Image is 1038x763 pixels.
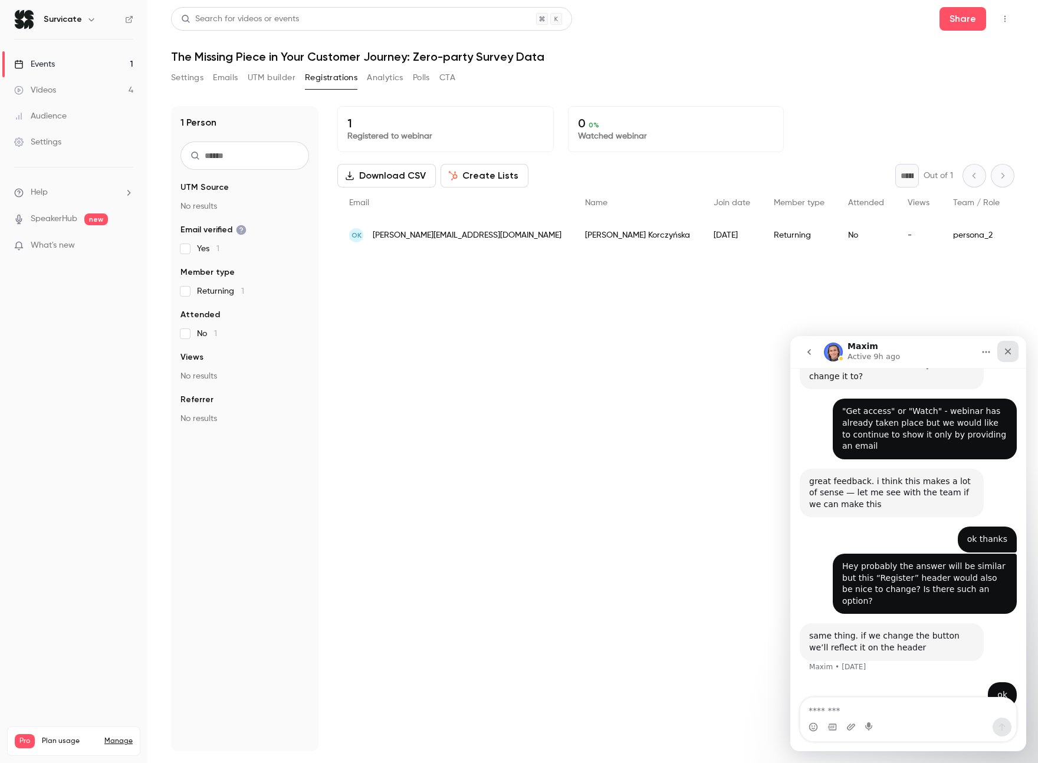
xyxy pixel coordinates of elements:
img: Survicate [15,10,34,29]
span: 0 % [589,121,599,129]
button: CTA [439,68,455,87]
button: UTM builder [248,68,295,87]
span: Member type [180,267,235,278]
button: Create Lists [441,164,528,188]
span: 1 [214,330,217,338]
button: Share [940,7,986,31]
span: Attended [848,199,884,207]
p: 0 [578,116,774,130]
div: [DATE] [702,219,762,252]
span: Team / Role [953,199,1000,207]
span: Name [585,199,607,207]
p: Out of 1 [924,170,953,182]
span: Member type [774,199,825,207]
span: Pro [15,734,35,748]
section: facet-groups [180,182,309,425]
span: Views [180,351,203,363]
div: No [836,219,896,252]
p: Watched webinar [578,130,774,142]
span: new [84,213,108,225]
button: Emails [213,68,238,87]
p: No results [180,200,309,212]
span: Referrer [180,394,213,406]
button: Polls [413,68,430,87]
h1: 1 Person [180,116,216,130]
span: Email [349,199,369,207]
button: Analytics [367,68,403,87]
span: [PERSON_NAME][EMAIL_ADDRESS][DOMAIN_NAME] [373,229,561,242]
span: Views [908,199,929,207]
span: UTM Source [180,182,229,193]
iframe: Noticeable Trigger [119,241,133,251]
button: Registrations [305,68,357,87]
div: - [896,219,941,252]
a: SpeakerHub [31,213,77,225]
span: Email verified [180,224,247,236]
span: Returning [197,285,244,297]
div: Search for videos or events [181,13,299,25]
span: Attended [180,309,220,321]
div: Events [14,58,55,70]
h1: The Missing Piece in Your Customer Journey: Zero-party Survey Data [171,50,1014,64]
div: persona_2 [941,219,1011,252]
span: Help [31,186,48,199]
div: [PERSON_NAME] Korczyńska [573,219,702,252]
span: Join date [714,199,750,207]
span: What's new [31,239,75,252]
span: 1 [216,245,219,253]
span: No [197,328,217,340]
div: Videos [14,84,56,96]
button: Download CSV [337,164,436,188]
p: No results [180,370,309,382]
span: Yes [197,243,219,255]
button: Settings [171,68,203,87]
div: Audience [14,110,67,122]
li: help-dropdown-opener [14,186,133,199]
span: 1 [241,287,244,295]
p: No results [180,413,309,425]
p: Registered to webinar [347,130,544,142]
p: 1 [347,116,544,130]
div: Settings [14,136,61,148]
a: Manage [104,736,133,746]
span: Plan usage [42,736,97,746]
div: Returning [762,219,836,252]
span: OK [352,230,362,241]
iframe: Intercom live chat [790,336,1026,751]
h6: Survicate [44,14,82,25]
